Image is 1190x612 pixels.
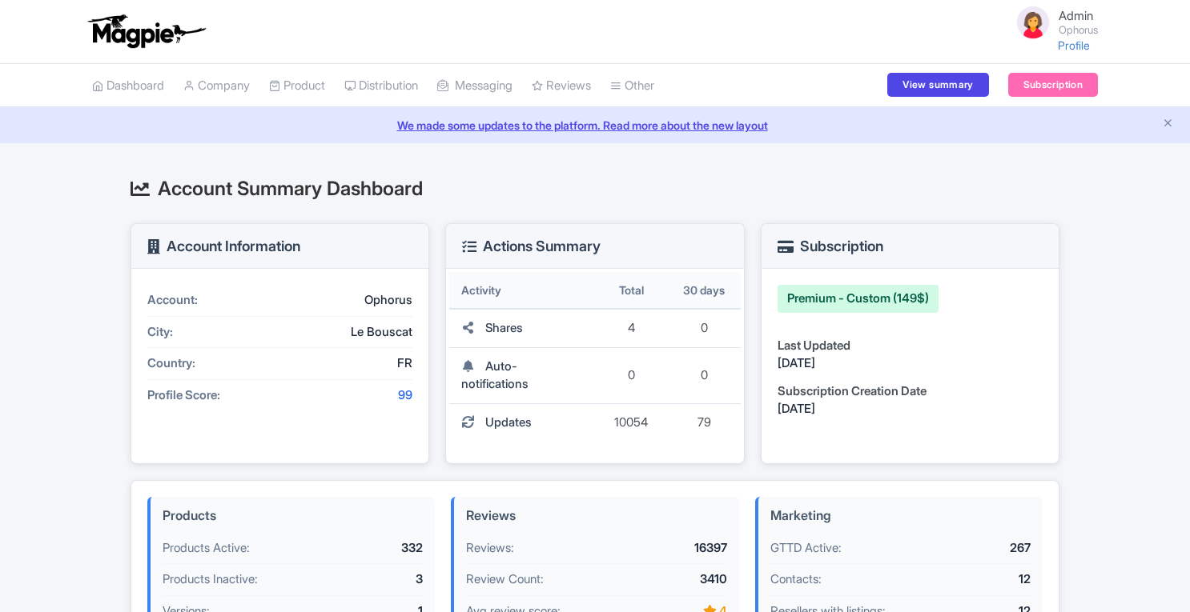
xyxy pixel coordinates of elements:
div: Account: [147,291,267,310]
img: logo-ab69f6fb50320c5b225c76a69d11143b.png [84,14,208,49]
span: Auto-notifications [461,358,529,392]
div: 99 [267,386,412,405]
a: View summary [887,73,988,97]
td: 4 [595,310,668,348]
div: Last Updated [778,337,1043,355]
h3: Account Information [147,238,300,254]
span: 0 [701,320,708,335]
a: Other [610,64,654,108]
span: 79 [698,414,711,430]
div: Premium - Custom (149$) [778,285,939,313]
th: 30 days [668,272,741,310]
a: We made some updates to the platform. Read more about the new layout [10,117,1180,134]
div: FR [267,354,412,373]
span: Admin [1059,8,1093,23]
h4: Reviews [466,509,726,523]
div: Ophorus [267,291,412,310]
div: Products Active: [163,539,332,558]
a: Messaging [437,64,513,108]
div: 12 [939,570,1031,589]
button: Close announcement [1162,115,1174,134]
div: Review Count: [466,570,635,589]
div: 16397 [636,539,727,558]
div: GTTD Active: [770,539,939,558]
a: Distribution [344,64,418,108]
div: 3 [332,570,423,589]
div: Products Inactive: [163,570,332,589]
a: Dashboard [92,64,164,108]
span: Shares [485,320,523,335]
td: 0 [595,348,668,404]
h2: Account Summary Dashboard [131,178,1059,199]
div: [DATE] [778,400,1043,418]
a: Product [269,64,325,108]
a: Admin Ophorus [1004,3,1098,42]
th: Activity [449,272,595,310]
div: [DATE] [778,354,1043,373]
h3: Actions Summary [462,238,601,254]
div: Profile Score: [147,386,267,405]
h4: Marketing [770,509,1031,523]
span: 0 [701,367,708,382]
a: Reviews [532,64,591,108]
h4: Products [163,509,423,523]
div: 3410 [636,570,727,589]
div: Reviews: [466,539,635,558]
div: Subscription Creation Date [778,382,1043,401]
span: Updates [485,414,532,430]
div: 267 [939,539,1031,558]
th: Total [595,272,668,310]
div: City: [147,323,267,342]
div: Le Bouscat [267,323,412,342]
img: avatar_key_member-9c1dde93af8b07d7383eb8b5fb890c87.png [1014,3,1052,42]
a: Subscription [1008,73,1098,97]
td: 10054 [595,404,668,442]
div: Country: [147,354,267,373]
div: Contacts: [770,570,939,589]
a: Company [183,64,250,108]
h3: Subscription [778,238,883,254]
div: 332 [332,539,423,558]
a: Profile [1058,38,1090,52]
small: Ophorus [1059,25,1098,35]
